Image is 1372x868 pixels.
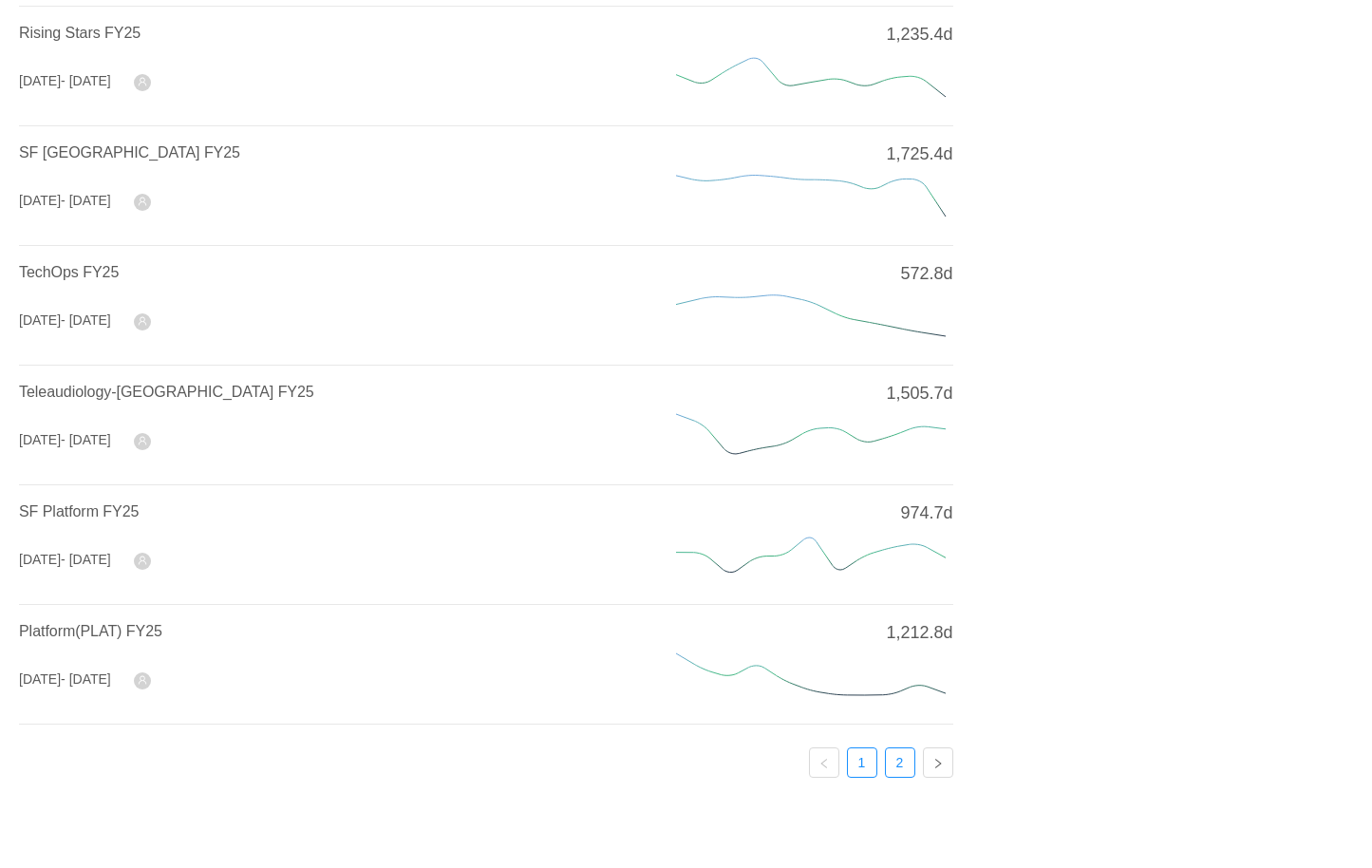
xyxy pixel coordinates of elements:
[19,144,240,160] a: SF [GEOGRAPHIC_DATA] FY25
[61,312,111,328] span: - [DATE]
[138,556,147,565] i: icon: user
[138,436,147,445] i: icon: user
[900,500,952,526] span: 974.7d
[19,430,111,450] div: [DATE]
[900,261,952,287] span: 572.8d
[886,748,914,777] a: 2
[886,381,952,406] span: 1,505.7d
[19,384,314,400] a: Teleaudiology-[GEOGRAPHIC_DATA] FY25
[61,73,111,88] span: - [DATE]
[61,432,111,447] span: - [DATE]
[19,264,119,280] a: TechOps FY25
[19,503,139,519] a: SF Platform FY25
[923,747,953,778] li: Next Page
[19,670,111,689] div: [DATE]
[885,747,915,778] li: 2
[19,25,141,41] a: Rising Stars FY25
[818,758,830,769] i: icon: left
[847,747,877,778] li: 1
[138,77,147,86] i: icon: user
[19,71,111,91] div: [DATE]
[19,550,111,570] div: [DATE]
[19,623,162,639] a: Platform(PLAT) FY25
[19,191,111,211] div: [DATE]
[138,316,147,326] i: icon: user
[848,748,876,777] a: 1
[932,758,944,769] i: icon: right
[61,193,111,208] span: - [DATE]
[61,671,111,687] span: - [DATE]
[886,142,952,167] span: 1,725.4d
[886,620,952,646] span: 1,212.8d
[61,552,111,567] span: - [DATE]
[138,675,147,685] i: icon: user
[138,197,147,206] i: icon: user
[809,747,839,778] li: Previous Page
[886,22,952,47] span: 1,235.4d
[19,311,111,330] div: [DATE]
